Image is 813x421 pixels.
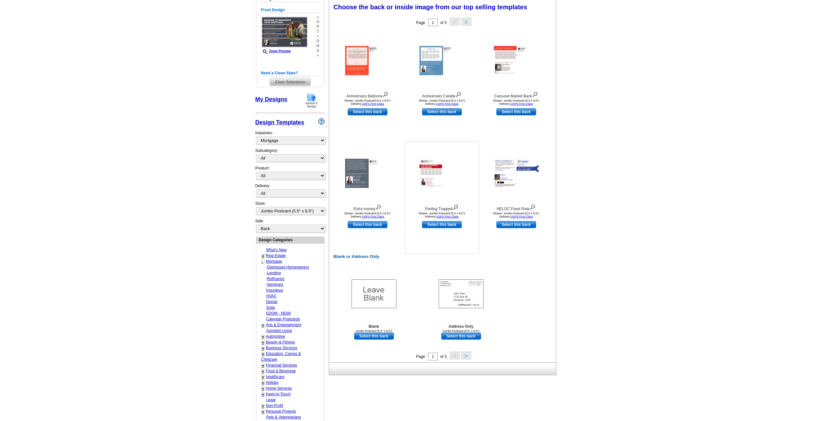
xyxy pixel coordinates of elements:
img: view design details [452,203,459,210]
a: Home Services [266,386,292,391]
a: use this design [348,108,387,115]
iframe: LiveChat chat widget [685,272,813,421]
img: view design details [532,90,538,97]
img: GENPJF_Refiance_ALL.jpg [261,16,308,48]
div: Design Categories [256,237,324,243]
div: Shown: Jumbo Postcard (5.5 x 8.5") Delivery: [332,99,403,105]
img: Extra money [345,159,390,188]
img: view design details [529,203,535,210]
img: view design details [382,90,388,97]
span: Page [416,354,425,359]
a: EDDM - NEW! [266,311,291,316]
span: Clear Selections [270,78,311,86]
button: < [450,18,460,26]
a: + [262,375,264,380]
div: Side: [255,218,325,233]
a: Assisted Living [266,328,292,333]
a: + [262,386,264,391]
a: + [262,409,264,414]
a: USPS First Class [436,215,459,218]
a: use this design [422,221,462,228]
div: Industries: [255,127,325,148]
span: Page [416,21,425,25]
a: Business Services [266,346,297,350]
a: Design Templates [255,119,304,126]
a: use this design [422,108,462,115]
div: Anniversary Balloons [332,90,403,99]
div: Jumbo Postcard (5.5" x 8.5") [339,329,409,333]
img: view design details [455,90,461,97]
a: Seminars [267,282,284,287]
a: My Designs [255,96,287,103]
a: Beauty & Fitness [266,340,295,344]
div: - [261,270,324,276]
div: Product: [255,165,325,183]
span: o [316,20,319,24]
a: + [262,392,264,397]
div: HELOC Fixed Rate [481,203,552,212]
a: USPS First Class [362,215,384,218]
a: + [262,403,264,409]
div: Delivery: [255,183,325,201]
a: Refinance [267,277,285,281]
span: s [316,48,319,53]
img: view design details [375,203,381,210]
a: USPS First Class [362,102,384,105]
a: + [262,253,264,259]
a: use this design [348,221,387,228]
a: USPS First Class [510,215,533,218]
span: i [316,34,319,39]
a: What's New [266,248,287,252]
a: use this design [496,108,536,115]
a: Non-Profit [266,403,283,408]
a: + [262,351,264,357]
a: Personal Projects [266,409,296,414]
img: Anniversary Balloons [345,46,390,75]
img: Addresses Only [439,279,484,308]
a: Lending [267,271,281,275]
div: Shown: Jumbo Postcard (5.5 x 8.5") Delivery: [407,212,477,218]
a: Real Estate [266,253,286,258]
span: » [316,53,319,58]
a: + [262,340,264,345]
img: upload-design [303,92,320,108]
a: USPS First Class [510,102,533,105]
div: - [261,264,324,270]
a: Healthcare [266,375,285,379]
img: Anniversary Candle [419,46,464,75]
div: Anniversary Candle [407,90,477,99]
div: Feeling Trapped [407,203,477,212]
span: t [316,29,319,34]
a: Automotive [266,334,285,339]
a: Calendar Postcards [266,317,300,321]
div: Shown: Jumbo Postcard (5.5 x 8.5") Delivery: [481,212,552,218]
a: Legal [266,398,276,402]
a: Food & Beverage [266,369,296,373]
b: Blank [369,324,379,329]
a: USPS First Class [436,102,459,105]
span: p [316,24,319,29]
img: Feeling Trapped [419,159,464,188]
span: of 3 [440,354,447,359]
span: » [316,15,319,20]
a: Mortgage [266,259,282,264]
h5: Need a Clean Slate? [261,70,319,76]
div: - [261,276,324,282]
div: Sizes: [255,201,325,218]
span: Choose the back or inside image from our top selling templates [334,4,527,11]
div: Shown: Jumbo Postcard (5.5 x 8.5") Delivery: [481,99,552,105]
a: + [262,380,264,385]
div: Extra money [332,203,403,212]
div: Jumbo Postcard (5.5" x 8.5") [426,329,496,333]
a: + [262,363,264,368]
a: + [262,346,264,351]
b: Address Only [448,324,473,329]
a: Pets & Veterinarians [266,415,301,419]
a: Education, Camps & Childcare [261,351,301,362]
img: Carousel Market Back [494,46,539,75]
h2: Blank or Address Only [330,254,557,259]
div: Carousel Market Back [481,90,552,99]
a: Keep-in-Touch [266,392,291,396]
span: of 3 [440,21,447,25]
a: HVAC [266,294,277,298]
